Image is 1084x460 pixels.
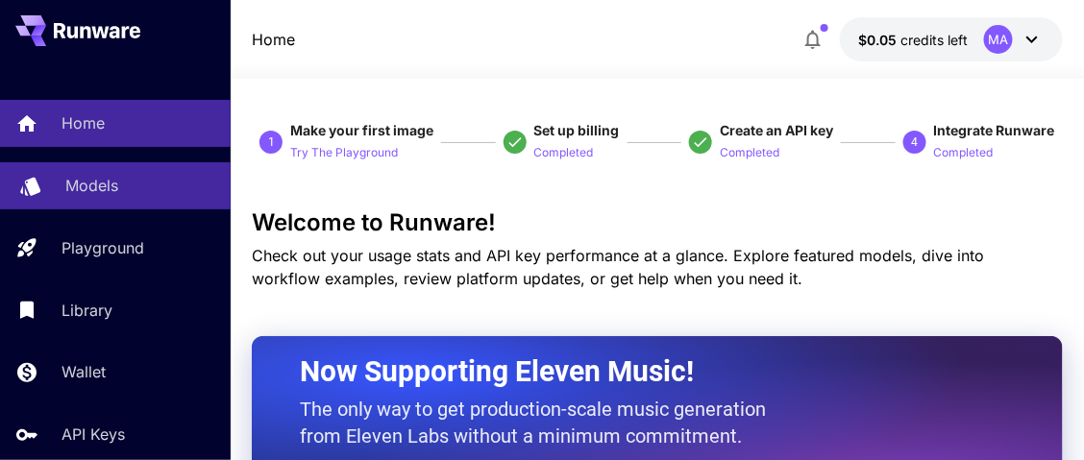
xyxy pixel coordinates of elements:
span: Make your first image [290,122,433,138]
div: MA [984,25,1013,54]
button: Completed [934,140,994,163]
p: Completed [720,144,779,162]
a: Home [252,28,295,51]
p: Home [62,111,105,134]
p: Try The Playground [290,144,398,162]
div: $0.05 [859,30,969,50]
span: Integrate Runware [934,122,1055,138]
button: Completed [534,140,594,163]
span: credits left [901,32,969,48]
p: Completed [934,144,994,162]
p: 4 [911,133,918,151]
nav: breadcrumb [252,28,295,51]
span: Set up billing [534,122,620,138]
button: Try The Playground [290,140,398,163]
p: Wallet [62,360,106,383]
p: Completed [534,144,594,162]
h3: Welcome to Runware! [252,209,1063,236]
p: API Keys [62,423,125,446]
button: Completed [720,140,779,163]
span: Check out your usage stats and API key performance at a glance. Explore featured models, dive int... [252,246,984,288]
p: Models [65,174,118,197]
p: Playground [62,236,144,259]
button: $0.05MA [840,17,1063,61]
h2: Now Supporting Eleven Music! [300,353,967,390]
span: Create an API key [720,122,833,138]
p: Library [62,299,112,322]
p: The only way to get production-scale music generation from Eleven Labs without a minimum commitment. [300,396,780,449]
span: $0.05 [859,32,901,48]
p: 1 [268,133,275,151]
